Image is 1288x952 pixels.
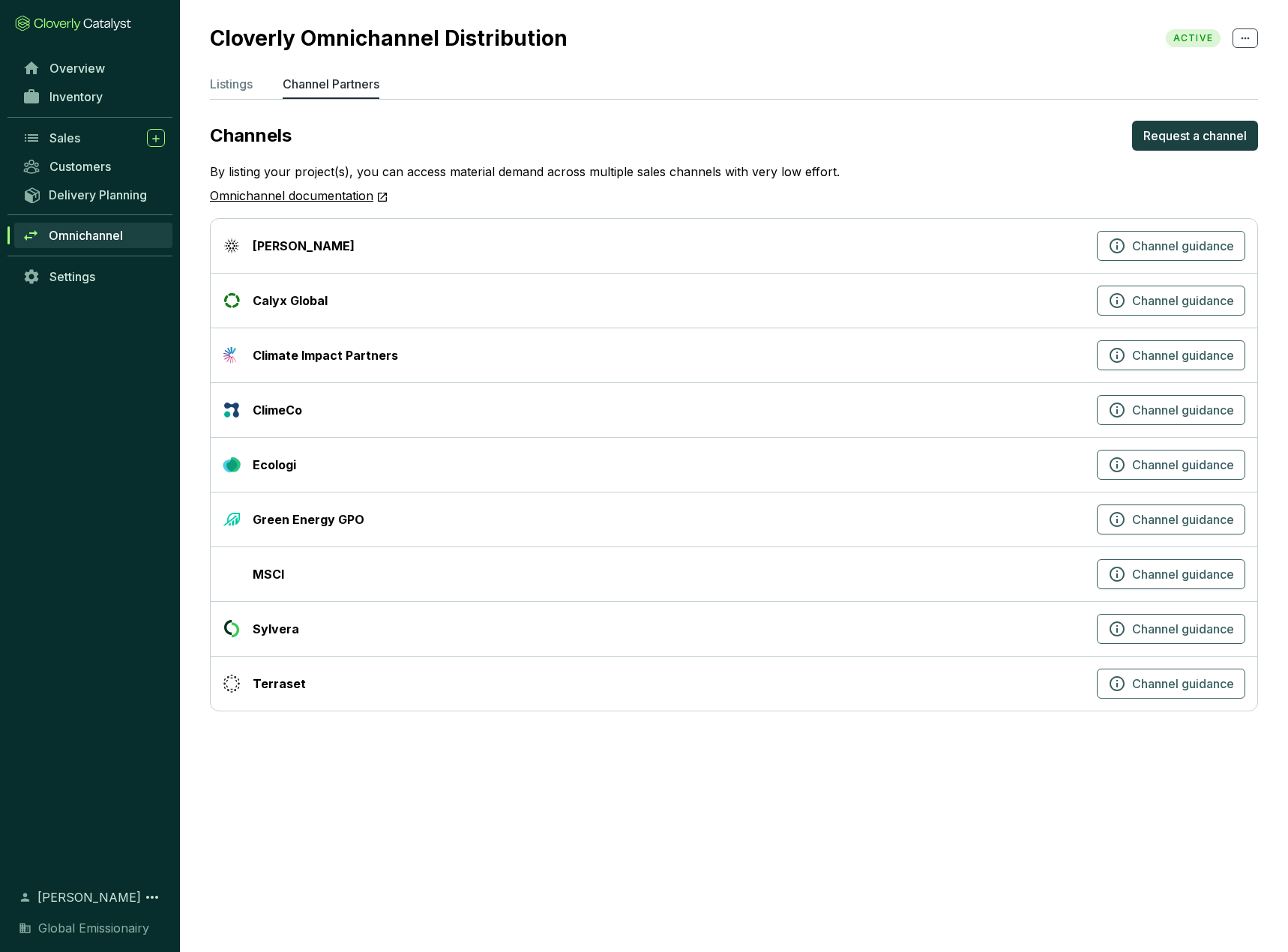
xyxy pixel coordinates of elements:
[14,223,172,248] a: Omnichannel
[1132,121,1258,151] button: Request a channel
[49,130,80,145] span: Sales
[15,84,172,109] a: Inventory
[15,125,172,151] a: Sales
[15,55,172,81] a: Overview
[253,675,306,693] div: Terraset
[253,401,302,419] div: ClimeCo
[15,182,172,207] a: Delivery Planning
[1097,286,1245,316] button: Channel guidance
[1132,510,1234,528] span: Channel guidance
[253,510,364,528] div: Green Energy GPO
[210,25,583,51] h2: Cloverly Omnichannel Distribution
[223,346,241,364] img: Climate Impact Partners Icon
[49,159,111,174] span: Customers
[223,292,241,310] img: Calyx Global Icon
[223,565,241,583] img: MSCI Icon
[37,888,141,906] span: [PERSON_NAME]
[1097,395,1245,425] button: Channel guidance
[1132,237,1234,255] span: Channel guidance
[1097,669,1245,699] button: Channel guidance
[223,510,241,528] img: Green Energy GPO Icon
[1132,346,1234,364] span: Channel guidance
[1097,614,1245,644] button: Channel guidance
[223,620,241,638] img: Sylvera Icon
[49,187,147,202] span: Delivery Planning
[1132,292,1234,310] span: Channel guidance
[283,75,379,93] p: Channel Partners
[1097,559,1245,589] button: Channel guidance
[1132,401,1234,419] span: Channel guidance
[1132,565,1234,583] span: Channel guidance
[49,269,95,284] span: Settings
[223,401,241,419] img: ClimeCo Icon
[223,237,241,255] img: Ahya Icon
[15,154,172,179] a: Customers
[253,292,328,310] div: Calyx Global
[1097,450,1245,480] button: Channel guidance
[210,75,253,93] p: Listings
[210,124,292,148] p: Channels
[49,89,103,104] span: Inventory
[210,187,388,206] a: Omnichannel documentation
[1097,340,1245,370] button: Channel guidance
[1132,456,1234,474] span: Channel guidance
[49,228,123,243] span: Omnichannel
[253,456,296,474] div: Ecologi
[38,919,149,937] span: Global Emissionairy
[253,346,398,364] div: Climate Impact Partners
[210,163,840,181] p: By listing your project(s), you can access material demand across multiple sales channels with ve...
[253,237,355,255] div: [PERSON_NAME]
[1143,127,1247,145] span: Request a channel
[1132,675,1234,693] span: Channel guidance
[15,264,172,289] a: Settings
[253,620,299,638] div: Sylvera
[1132,620,1234,638] span: Channel guidance
[1166,29,1221,47] span: ACTIVE
[1097,231,1245,261] button: Channel guidance
[253,565,284,583] div: MSCI
[223,675,241,693] img: Terraset Icon
[49,61,105,76] span: Overview
[223,456,241,474] img: Ecologi Icon
[1097,504,1245,534] button: Channel guidance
